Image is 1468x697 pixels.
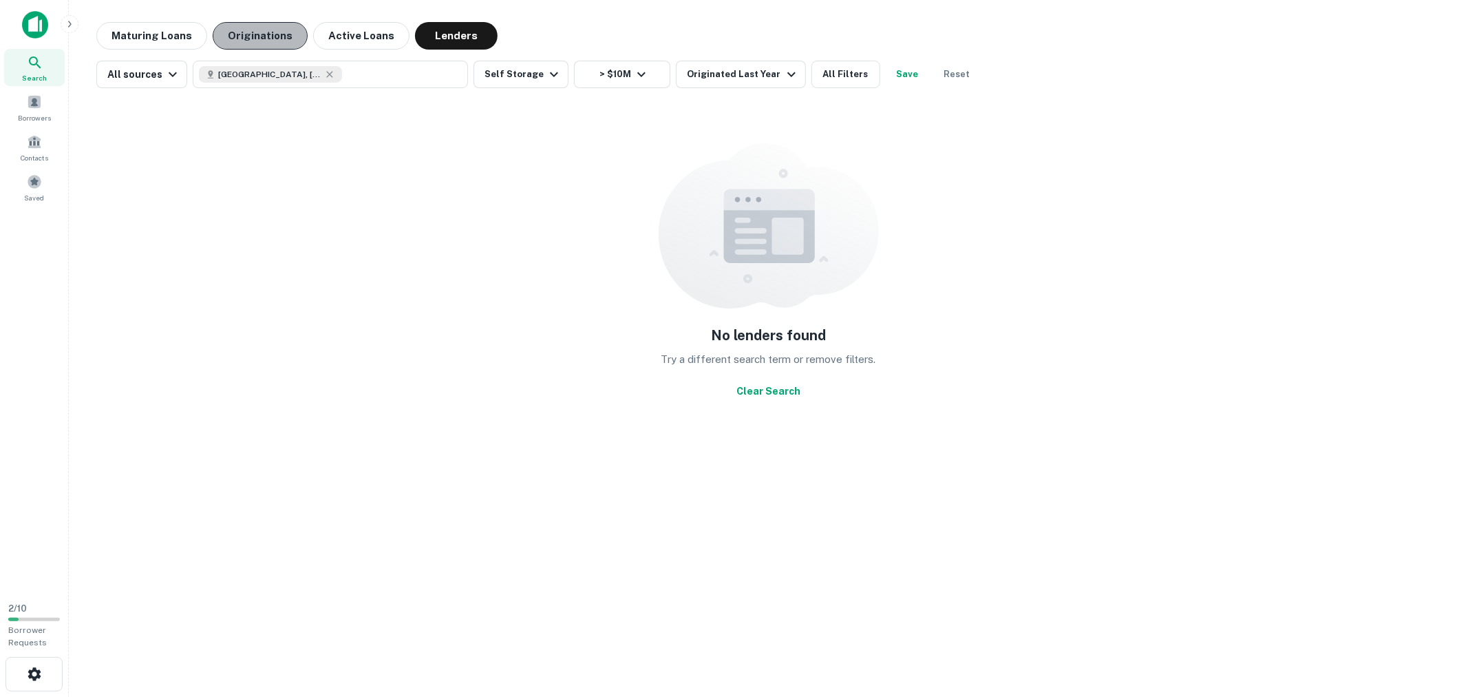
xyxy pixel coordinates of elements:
button: Save your search to get updates of matches that match your search criteria. [886,61,930,88]
button: Reset [935,61,979,88]
span: [GEOGRAPHIC_DATA], [GEOGRAPHIC_DATA], [GEOGRAPHIC_DATA] [218,68,321,81]
button: Self Storage [474,61,568,88]
button: [GEOGRAPHIC_DATA], [GEOGRAPHIC_DATA], [GEOGRAPHIC_DATA] [193,61,468,88]
button: All sources [96,61,187,88]
div: All sources [107,66,181,83]
button: > $10M [574,61,670,88]
a: Saved [4,169,65,206]
button: Active Loans [313,22,409,50]
button: All Filters [811,61,880,88]
span: Borrower Requests [8,625,47,647]
button: Lenders [415,22,498,50]
a: Search [4,49,65,86]
span: Saved [25,192,45,203]
div: Originated Last Year [687,66,799,83]
iframe: Chat Widget [1399,587,1468,653]
button: Originations [213,22,308,50]
button: Maturing Loans [96,22,207,50]
a: Borrowers [4,89,65,126]
button: Originated Last Year [676,61,805,88]
span: 2 / 10 [8,603,27,614]
span: Borrowers [18,112,51,123]
span: Search [22,72,47,83]
a: Contacts [4,129,65,166]
span: Contacts [21,152,48,163]
h5: No lenders found [711,325,826,346]
img: empty content [659,143,879,309]
img: capitalize-icon.png [22,11,48,39]
p: Try a different search term or remove filters. [661,351,876,368]
button: Clear Search [731,379,806,404]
